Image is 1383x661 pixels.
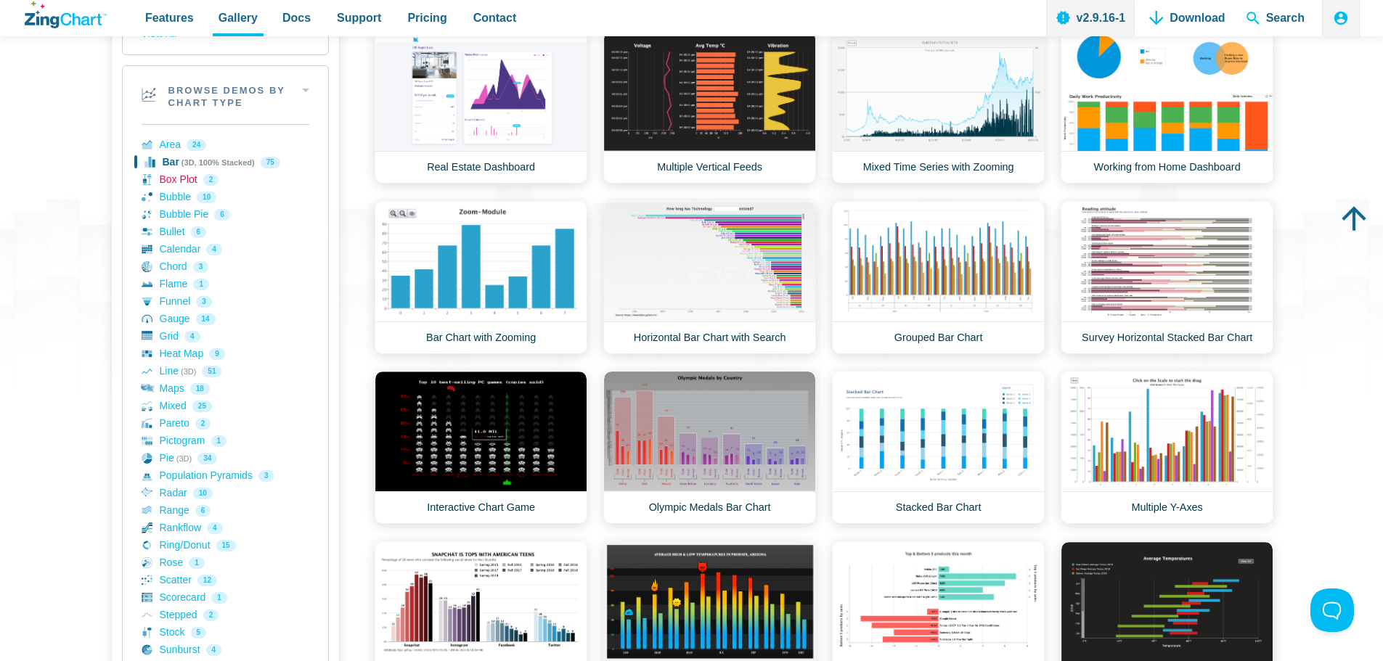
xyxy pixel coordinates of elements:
a: Survey Horizontal Stacked Bar Chart [1061,201,1273,354]
span: Docs [282,8,311,28]
a: Working from Home Dashboard [1061,30,1273,184]
a: Stacked Bar Chart [832,371,1045,524]
span: Support [337,8,381,28]
a: Real Estate Dashboard [375,30,587,184]
a: Olympic Medals Bar Chart [603,371,816,524]
a: Mixed Time Series with Zooming [832,30,1045,184]
a: Horizontal Bar Chart with Search [603,201,816,354]
iframe: Toggle Customer Support [1310,588,1354,632]
a: Multiple Y-Axes [1061,371,1273,524]
span: Pricing [407,8,446,28]
span: Gallery [219,8,258,28]
a: Multiple Vertical Feeds [603,30,816,184]
a: ZingChart Logo. Click to return to the homepage [25,1,107,28]
h2: Browse Demos By Chart Type [123,66,328,124]
span: Contact [473,8,517,28]
a: Bar Chart with Zooming [375,201,587,354]
a: Grouped Bar Chart [832,201,1045,354]
a: Interactive Chart Game [375,371,587,524]
span: Features [145,8,194,28]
